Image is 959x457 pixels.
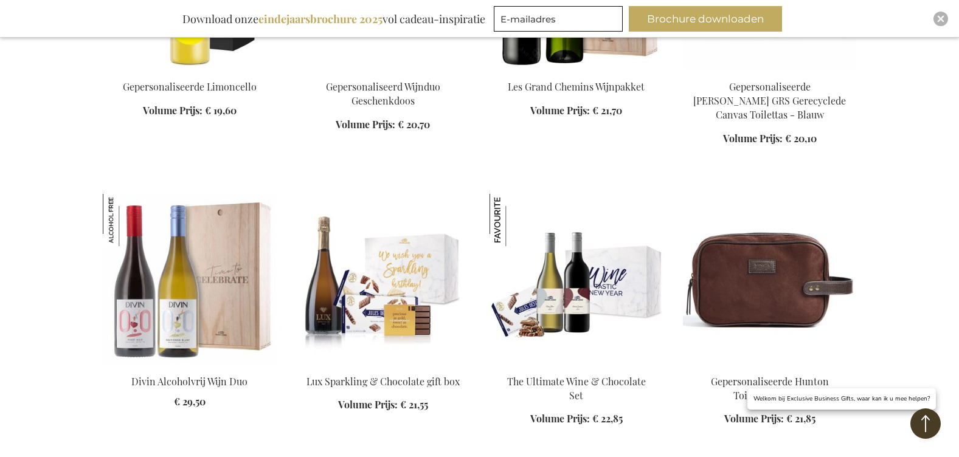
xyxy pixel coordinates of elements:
button: Brochure downloaden [629,6,782,32]
img: Lux Sparkling & Chocolade gift box [296,194,470,364]
span: € 21,85 [786,412,815,425]
img: Divin Non-Alcoholic Wine Duo [103,194,277,364]
span: € 19,60 [205,104,237,117]
a: Lux Sparkling & Chocolate gift box [306,375,460,388]
b: eindejaarsbrochure 2025 [258,12,383,26]
a: Personalised Hunton Toiletry Bag - Brown [683,359,857,371]
a: Volume Prijs: € 20,10 [723,132,817,146]
span: Volume Prijs: [530,104,590,117]
span: € 21,55 [400,398,428,411]
a: Divin Non-Alcoholic Wine Duo Divin Alcoholvrij Wijn Duo [103,359,277,371]
span: Volume Prijs: [724,412,784,425]
a: Divin Alcoholvrij Wijn Duo [131,375,248,388]
a: Volume Prijs: € 22,85 [530,412,623,426]
a: Volume Prijs: € 21,85 [724,412,815,426]
img: Close [937,15,944,22]
span: Volume Prijs: [143,104,203,117]
span: € 20,10 [785,132,817,145]
a: Volume Prijs: € 21,70 [530,104,622,118]
a: Personalised Wine Duo Gift Box [296,65,470,77]
div: Close [933,12,948,26]
span: Volume Prijs: [530,412,590,425]
a: Volume Prijs: € 21,55 [338,398,428,412]
img: Divin Alcoholvrij Wijn Duo [103,194,155,246]
a: Gepersonaliseerde Limoncello [123,80,257,93]
a: Les Grand Chemins Wijnpakket [508,80,645,93]
span: Volume Prijs: [723,132,783,145]
input: E-mailadres [494,6,623,32]
a: Gepersonaliseerde [PERSON_NAME] GRS Gerecyclede Canvas Toilettas - Blauw [693,80,846,121]
span: € 21,70 [592,104,622,117]
a: Gepersonaliseerde Hunton Toilettas - Bruin [711,375,829,402]
a: Lux Sparkling & Chocolade gift box [296,359,470,371]
a: Les Grand Chemins Wijnpakket [490,65,663,77]
a: Personalized Limoncello [103,65,277,77]
div: Download onze vol cadeau-inspiratie [177,6,491,32]
a: Volume Prijs: € 19,60 [143,104,237,118]
a: Beer Apéro Gift Box The Ultimate Wine & Chocolate Set [490,359,663,371]
span: € 29,50 [174,395,206,408]
img: The Ultimate Wine & Chocolate Set [490,194,542,246]
form: marketing offers and promotions [494,6,626,35]
img: Beer Apéro Gift Box [490,194,663,364]
a: The Ultimate Wine & Chocolate Set [507,375,646,402]
a: Personalised Bosler GRS Recycled Canvas Toiletry Bag - Blue [683,65,857,77]
span: € 22,85 [592,412,623,425]
img: Personalised Hunton Toiletry Bag - Brown [683,194,857,364]
span: Volume Prijs: [338,398,398,411]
